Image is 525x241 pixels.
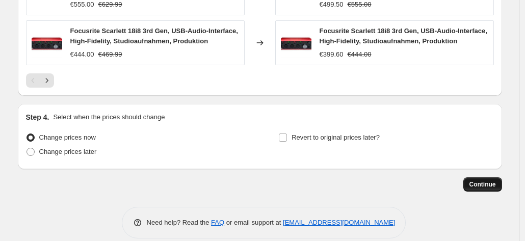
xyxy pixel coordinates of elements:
[26,73,54,88] nav: Pagination
[32,28,62,58] img: 71xWAXnUZEL_80x.jpg
[292,133,380,141] span: Revert to original prices later?
[39,148,97,155] span: Change prices later
[98,49,122,60] strike: €469.99
[281,28,311,58] img: 71xWAXnUZEL_80x.jpg
[40,73,54,88] button: Next
[211,219,224,226] a: FAQ
[283,219,395,226] a: [EMAIL_ADDRESS][DOMAIN_NAME]
[320,27,487,45] span: Focusrite Scarlett 18i8 3rd Gen, USB-Audio-Interface, High-Fidelity, Studioaufnahmen, Produktion
[463,177,502,192] button: Continue
[469,180,496,189] span: Continue
[39,133,96,141] span: Change prices now
[70,49,94,60] div: €444.00
[147,219,212,226] span: Need help? Read the
[70,27,238,45] span: Focusrite Scarlett 18i8 3rd Gen, USB-Audio-Interface, High-Fidelity, Studioaufnahmen, Produktion
[348,49,372,60] strike: €444.00
[26,112,49,122] h2: Step 4.
[224,219,283,226] span: or email support at
[320,49,344,60] div: €399.60
[53,112,165,122] p: Select when the prices should change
